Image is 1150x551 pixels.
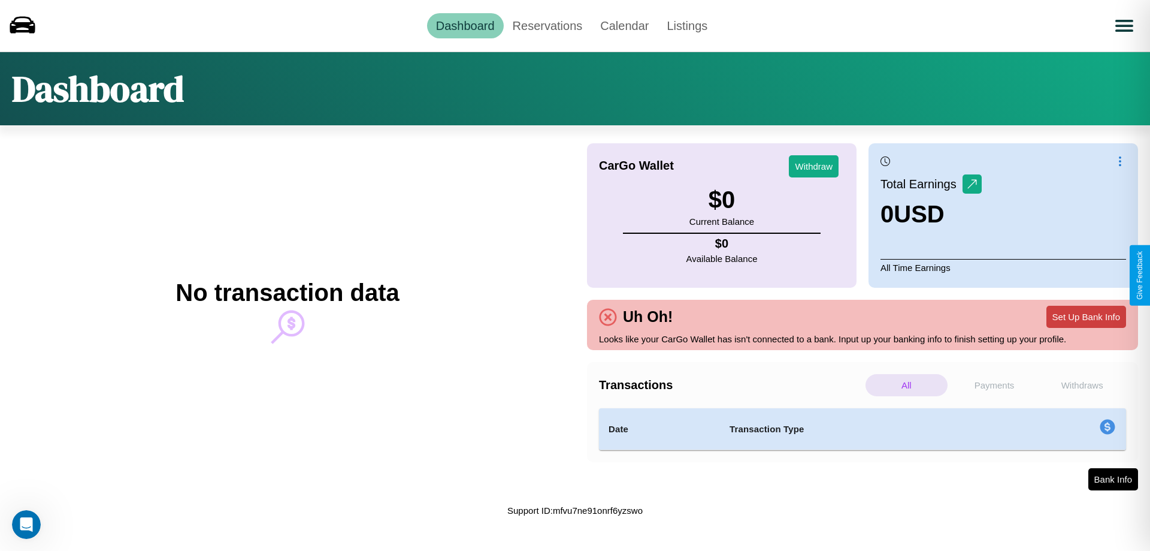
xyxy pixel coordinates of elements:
[686,237,758,251] h4: $ 0
[658,13,716,38] a: Listings
[1136,251,1144,300] div: Give Feedback
[730,422,1001,436] h4: Transaction Type
[504,13,592,38] a: Reservations
[599,331,1126,347] p: Looks like your CarGo Wallet has isn't connected to a bank. Input up your banking info to finish ...
[865,374,948,396] p: All
[507,502,643,519] p: Support ID: mfvu7ne91onrf6yzswo
[12,510,41,539] iframe: Intercom live chat
[175,279,399,306] h2: No transaction data
[617,308,679,326] h4: Uh Oh!
[599,378,862,392] h4: Transactions
[689,213,754,230] p: Current Balance
[1088,468,1138,490] button: Bank Info
[599,408,1126,450] table: simple table
[1046,306,1126,328] button: Set Up Bank Info
[427,13,504,38] a: Dashboard
[880,259,1126,276] p: All Time Earnings
[591,13,658,38] a: Calendar
[954,374,1036,396] p: Payments
[599,159,674,173] h4: CarGo Wallet
[609,422,710,436] h4: Date
[880,201,982,228] h3: 0 USD
[1107,9,1141,43] button: Open menu
[789,155,839,177] button: Withdraw
[12,64,184,113] h1: Dashboard
[1041,374,1123,396] p: Withdraws
[880,173,963,195] p: Total Earnings
[686,251,758,267] p: Available Balance
[689,186,754,213] h3: $ 0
